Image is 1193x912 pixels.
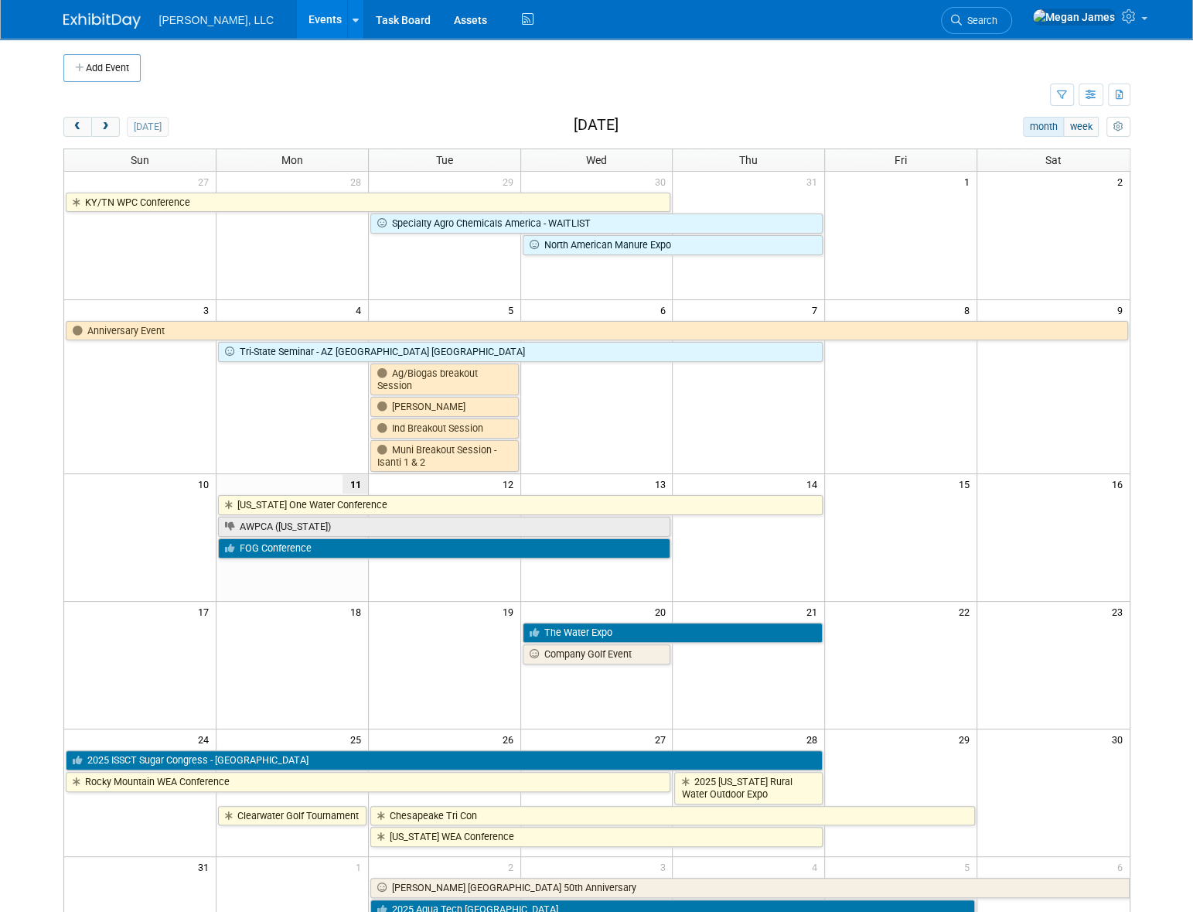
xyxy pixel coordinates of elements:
[895,154,907,166] span: Fri
[196,857,216,876] span: 31
[349,602,368,621] span: 18
[66,321,1128,341] a: Anniversary Event
[586,154,607,166] span: Wed
[957,474,977,494] span: 15
[63,117,92,137] button: prev
[370,440,519,472] a: Muni Breakout Session - Isanti 1 & 2
[810,300,824,319] span: 7
[653,172,672,191] span: 30
[349,729,368,749] span: 25
[66,772,671,792] a: Rocky Mountain WEA Conference
[218,806,366,826] a: Clearwater Golf Tournament
[159,14,274,26] span: [PERSON_NAME], LLC
[941,7,1012,34] a: Search
[196,602,216,621] span: 17
[805,602,824,621] span: 21
[962,15,997,26] span: Search
[370,806,975,826] a: Chesapeake Tri Con
[436,154,453,166] span: Tue
[653,602,672,621] span: 20
[202,300,216,319] span: 3
[63,54,141,82] button: Add Event
[963,300,977,319] span: 8
[370,364,519,395] a: Ag/Biogas breakout Session
[218,495,823,515] a: [US_STATE] One Water Conference
[805,172,824,191] span: 31
[805,474,824,494] span: 14
[196,474,216,494] span: 10
[1110,602,1130,621] span: 23
[196,172,216,191] span: 27
[963,857,977,876] span: 5
[1063,117,1099,137] button: week
[63,13,141,29] img: ExhibitDay
[1110,474,1130,494] span: 16
[957,729,977,749] span: 29
[196,729,216,749] span: 24
[501,729,520,749] span: 26
[963,172,977,191] span: 1
[501,172,520,191] span: 29
[370,397,519,417] a: [PERSON_NAME]
[1023,117,1064,137] button: month
[653,729,672,749] span: 27
[1106,117,1130,137] button: myCustomButton
[218,517,671,537] a: AWPCA ([US_STATE])
[218,342,823,362] a: Tri-State Seminar - AZ [GEOGRAPHIC_DATA] [GEOGRAPHIC_DATA]
[1116,300,1130,319] span: 9
[354,857,368,876] span: 1
[127,117,168,137] button: [DATE]
[523,623,823,643] a: The Water Expo
[349,172,368,191] span: 28
[739,154,758,166] span: Thu
[658,300,672,319] span: 6
[343,474,368,494] span: 11
[370,827,823,847] a: [US_STATE] WEA Conference
[523,235,823,255] a: North American Manure Expo
[1032,9,1116,26] img: Megan James
[1116,857,1130,876] span: 6
[281,154,303,166] span: Mon
[1116,172,1130,191] span: 2
[218,538,671,558] a: FOG Conference
[674,772,823,804] a: 2025 [US_STATE] Rural Water Outdoor Expo
[810,857,824,876] span: 4
[805,729,824,749] span: 28
[1110,729,1130,749] span: 30
[66,750,823,770] a: 2025 ISSCT Sugar Congress - [GEOGRAPHIC_DATA]
[370,213,823,234] a: Specialty Agro Chemicals America - WAITLIST
[370,418,519,439] a: Ind Breakout Session
[501,602,520,621] span: 19
[370,878,1130,898] a: [PERSON_NAME] [GEOGRAPHIC_DATA] 50th Anniversary
[653,474,672,494] span: 13
[523,644,671,664] a: Company Golf Event
[1045,154,1062,166] span: Sat
[573,117,618,134] h2: [DATE]
[91,117,120,137] button: next
[1113,122,1123,132] i: Personalize Calendar
[66,193,671,213] a: KY/TN WPC Conference
[506,857,520,876] span: 2
[501,474,520,494] span: 12
[354,300,368,319] span: 4
[957,602,977,621] span: 22
[658,857,672,876] span: 3
[506,300,520,319] span: 5
[131,154,149,166] span: Sun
